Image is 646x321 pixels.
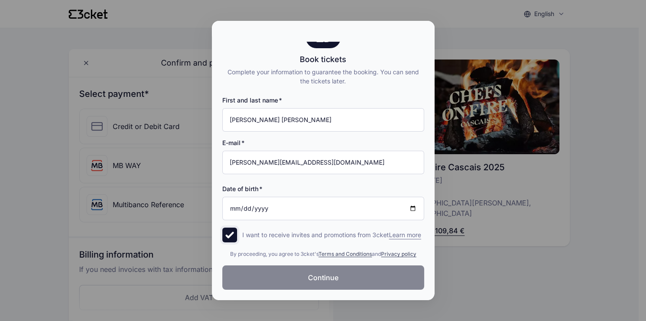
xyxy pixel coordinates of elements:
[222,53,424,66] div: Book tickets
[222,151,424,174] input: E-mail
[381,251,416,257] a: Privacy policy
[222,139,244,147] label: E-mail
[222,185,262,193] label: Date of birth
[222,108,424,132] input: First and last name
[222,96,282,105] label: First and last name
[222,67,424,86] div: Complete your information to guarantee the booking. You can send the tickets later.
[318,251,372,257] a: Terms and Conditions
[222,197,424,220] input: Date of birth
[389,231,421,239] span: Learn more
[308,272,338,283] span: Continue
[222,265,424,290] button: Continue
[222,250,424,258] div: By proceeding, you agree to 3cket's and
[242,231,421,239] p: I want to receive invites and promotions from 3cket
